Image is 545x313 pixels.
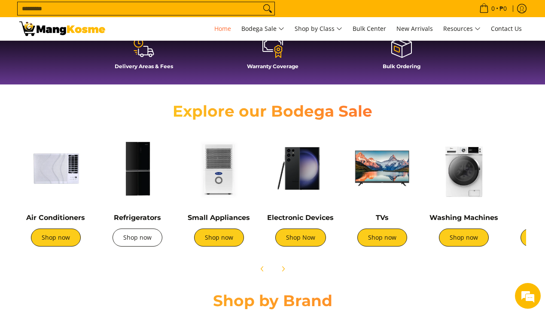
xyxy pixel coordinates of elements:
[101,132,174,205] img: Refrigerators
[148,102,397,121] h2: Explore our Bodega Sale
[353,24,386,33] span: Bulk Center
[290,17,347,40] a: Shop by Class
[346,132,419,205] img: TVs
[490,6,496,12] span: 0
[213,36,333,76] a: Warranty Coverage
[114,17,526,40] nav: Main Menu
[429,214,498,222] a: Washing Machines
[348,17,390,40] a: Bulk Center
[392,17,437,40] a: New Arrivals
[427,132,500,205] img: Washing Machines
[477,4,509,13] span: •
[357,229,407,247] a: Shop now
[26,214,85,222] a: Air Conditioners
[396,24,433,33] span: New Arrivals
[213,63,333,69] h4: Warranty Coverage
[19,291,526,310] h2: Shop by Brand
[241,24,284,34] span: Bodega Sale
[188,214,250,222] a: Small Appliances
[443,24,481,34] span: Resources
[439,17,485,40] a: Resources
[214,24,231,33] span: Home
[498,6,508,12] span: ₱0
[264,132,337,205] img: Electronic Devices
[194,229,244,247] a: Shop now
[341,63,462,69] h4: Bulk Ordering
[376,214,389,222] a: TVs
[261,2,274,15] button: Search
[183,132,256,205] img: Small Appliances
[439,229,489,247] a: Shop now
[341,36,462,76] a: Bulk Ordering
[274,259,292,278] button: Next
[19,132,92,205] img: Air Conditioners
[237,17,289,40] a: Bodega Sale
[31,229,81,247] a: Shop now
[19,21,105,36] img: Mang Kosme: Your Home Appliances Warehouse Sale Partner!
[267,214,334,222] a: Electronic Devices
[275,229,326,247] a: Shop Now
[253,259,272,278] button: Previous
[491,24,522,33] span: Contact Us
[210,17,235,40] a: Home
[487,17,526,40] a: Contact Us
[295,24,342,34] span: Shop by Class
[114,214,161,222] a: Refrigerators
[84,63,204,69] h4: Delivery Areas & Fees
[113,229,162,247] a: Shop now
[84,36,204,76] a: Delivery Areas & Fees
